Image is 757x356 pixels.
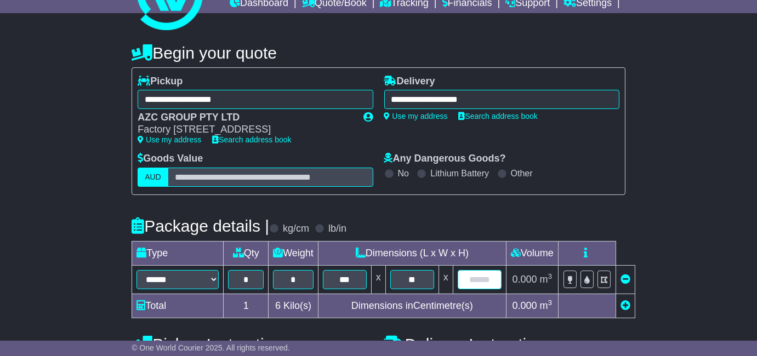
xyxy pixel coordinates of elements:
[621,274,630,285] a: Remove this item
[384,153,506,165] label: Any Dangerous Goods?
[132,343,290,352] span: © One World Courier 2025. All rights reserved.
[138,124,352,136] div: Factory [STREET_ADDRESS]
[621,300,630,311] a: Add new item
[132,241,224,265] td: Type
[138,135,201,144] a: Use my address
[384,76,435,88] label: Delivery
[548,298,553,307] sup: 3
[430,168,489,179] label: Lithium Battery
[548,272,553,280] sup: 3
[540,300,553,311] span: m
[224,241,269,265] td: Qty
[439,265,453,294] td: x
[212,135,291,144] a: Search address book
[138,153,203,165] label: Goods Value
[132,335,373,353] h4: Pickup Instructions
[138,76,183,88] label: Pickup
[506,241,558,265] td: Volume
[132,44,625,62] h4: Begin your quote
[318,294,506,318] td: Dimensions in Centimetre(s)
[275,300,281,311] span: 6
[328,223,346,235] label: lb/in
[513,274,537,285] span: 0.000
[224,294,269,318] td: 1
[132,217,269,235] h4: Package details |
[459,112,538,120] a: Search address book
[371,265,385,294] td: x
[384,112,448,120] a: Use my address
[540,274,553,285] span: m
[138,168,168,187] label: AUD
[132,294,224,318] td: Total
[269,294,318,318] td: Kilo(s)
[269,241,318,265] td: Weight
[384,335,625,353] h4: Delivery Instructions
[138,112,352,124] div: AZC GROUP PTY LTD
[283,223,309,235] label: kg/cm
[511,168,533,179] label: Other
[318,241,506,265] td: Dimensions (L x W x H)
[398,168,409,179] label: No
[513,300,537,311] span: 0.000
